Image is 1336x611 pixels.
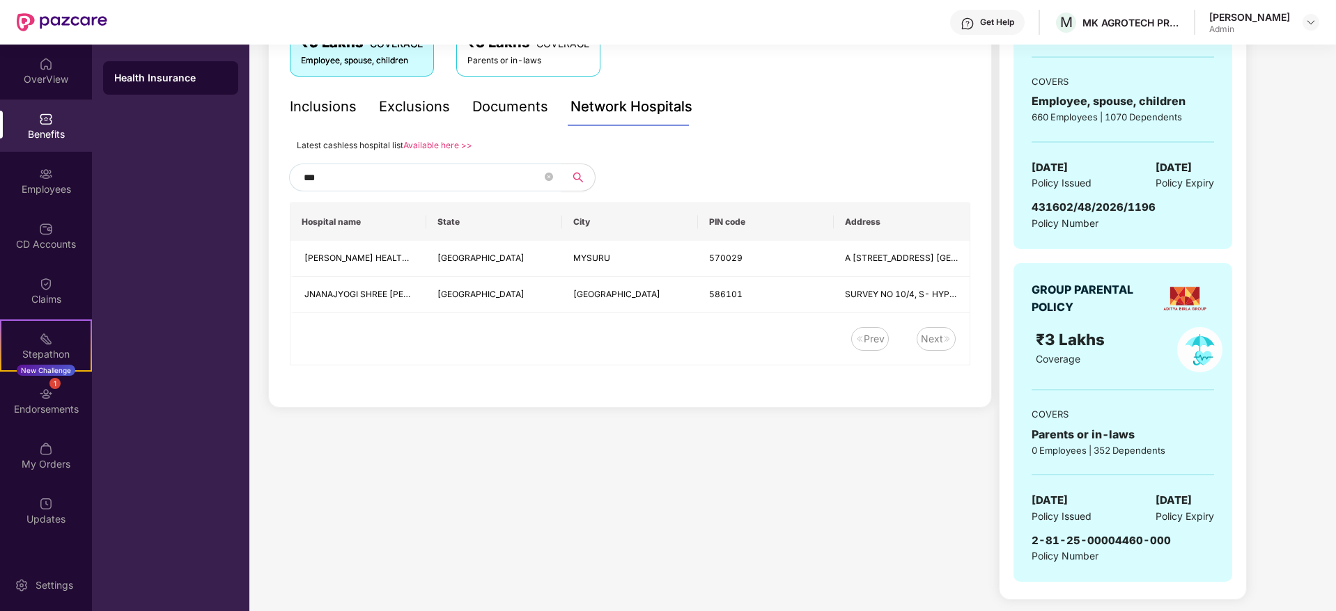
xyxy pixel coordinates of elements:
a: Available here >> [403,140,472,150]
div: 660 Employees | 1070 Dependents [1032,110,1214,124]
div: Stepathon [1,347,91,361]
img: svg+xml;base64,PHN2ZyB4bWxucz0iaHR0cDovL3d3dy53My5vcmcvMjAwMC9zdmciIHdpZHRoPSIxNiIgaGVpZ2h0PSIxNi... [855,335,864,343]
div: Inclusions [290,96,357,118]
img: svg+xml;base64,PHN2ZyBpZD0iQ0RfQWNjb3VudHMiIGRhdGEtbmFtZT0iQ0QgQWNjb3VudHMiIHhtbG5zPSJodHRwOi8vd3... [39,222,53,236]
img: svg+xml;base64,PHN2ZyBpZD0iQmVuZWZpdHMiIHhtbG5zPSJodHRwOi8vd3d3LnczLm9yZy8yMDAwL3N2ZyIgd2lkdGg9Ij... [39,112,53,126]
span: Policy Expiry [1156,509,1214,524]
img: svg+xml;base64,PHN2ZyBpZD0iVXBkYXRlZCIgeG1sbnM9Imh0dHA6Ly93d3cudzMub3JnLzIwMDAvc3ZnIiB3aWR0aD0iMj... [39,497,53,511]
img: svg+xml;base64,PHN2ZyB4bWxucz0iaHR0cDovL3d3dy53My5vcmcvMjAwMC9zdmciIHdpZHRoPSIxNiIgaGVpZ2h0PSIxNi... [943,335,951,343]
span: Coverage [1036,353,1080,365]
span: Hospital name [302,216,415,228]
span: M [1060,14,1073,31]
img: svg+xml;base64,PHN2ZyBpZD0iU2V0dGluZy0yMHgyMCIgeG1sbnM9Imh0dHA6Ly93d3cudzMub3JnLzIwMDAvc3ZnIiB3aW... [15,578,29,592]
th: PIN code [698,203,834,241]
span: Policy Expiry [1156,175,1214,191]
td: DR JYOTHIS HEALTH CARE PVT LTD [290,241,426,277]
span: [GEOGRAPHIC_DATA] [573,289,660,299]
span: MYSURU [573,253,610,263]
span: SURVEY NO 10/4, S- HYPER MART NEAR [845,289,1011,299]
div: New Challenge [17,365,75,376]
td: KARNATAKA [426,241,562,277]
div: [PERSON_NAME] [1209,10,1290,24]
span: Policy Issued [1032,509,1092,524]
span: search [561,172,595,183]
span: ₹3 Lakhs [1036,330,1109,349]
th: Address [834,203,970,241]
span: 570029 [709,253,743,263]
span: Policy Number [1032,550,1098,562]
img: svg+xml;base64,PHN2ZyBpZD0iSG9tZSIgeG1sbnM9Imh0dHA6Ly93d3cudzMub3JnLzIwMDAvc3ZnIiB3aWR0aD0iMjAiIG... [39,57,53,71]
div: COVERS [1032,407,1214,421]
div: Employee, spouse, children [301,54,423,68]
th: Hospital name [290,203,426,241]
div: Prev [864,331,885,347]
div: Parents or in-laws [1032,426,1214,443]
span: 431602/48/2026/1196 [1032,200,1156,214]
img: svg+xml;base64,PHN2ZyBpZD0iRHJvcGRvd24tMzJ4MzIiIHhtbG5zPSJodHRwOi8vd3d3LnczLm9yZy8yMDAwL3N2ZyIgd2... [1305,17,1316,28]
th: State [426,203,562,241]
div: Network Hospitals [570,96,692,118]
div: MK AGROTECH PRIVATE LIMITED [1082,16,1180,29]
td: SURVEY NO 10/4, S- HYPER MART NEAR [834,277,970,313]
span: Address [845,216,958,228]
div: Admin [1209,24,1290,35]
span: 2-81-25-00004460-000 [1032,534,1171,547]
span: [PERSON_NAME] HEALTH CARE PVT LTD [304,253,469,263]
td: VIJAYAPURA [562,277,698,313]
div: 1 [49,378,61,389]
td: JNANAJYOGI SHREE SIDDESWAR(JSS) SUPER SPECIALITY HOSPITAL [290,277,426,313]
div: Settings [31,578,77,592]
button: search [561,164,596,191]
span: [DATE] [1032,492,1068,509]
span: [DATE] [1156,492,1192,509]
div: Next [921,331,943,347]
span: close-circle [545,173,553,181]
div: Health Insurance [114,71,227,85]
span: JNANAJYOGI SHREE [PERSON_NAME](JSS) SUPER SPECIALITY HOSPITAL [304,289,605,299]
span: [DATE] [1156,159,1192,176]
img: New Pazcare Logo [17,13,107,31]
span: close-circle [545,171,553,184]
div: Exclusions [379,96,450,118]
td: MYSURU [562,241,698,277]
span: 586101 [709,289,743,299]
span: [GEOGRAPHIC_DATA] [437,253,525,263]
span: Policy Number [1032,217,1098,229]
div: 0 Employees | 352 Dependents [1032,443,1214,457]
td: A 22, BLOCK 8, DR. RAJKUMAR ROAD JSS LAYOUT SHAKTHI NAGAR POST [834,241,970,277]
img: svg+xml;base64,PHN2ZyB4bWxucz0iaHR0cDovL3d3dy53My5vcmcvMjAwMC9zdmciIHdpZHRoPSIyMSIgaGVpZ2h0PSIyMC... [39,332,53,346]
img: svg+xml;base64,PHN2ZyBpZD0iTXlfT3JkZXJzIiBkYXRhLW5hbWU9Ik15IE9yZGVycyIgeG1sbnM9Imh0dHA6Ly93d3cudz... [39,442,53,456]
div: GROUP PARENTAL POLICY [1032,281,1154,316]
img: svg+xml;base64,PHN2ZyBpZD0iRW5kb3JzZW1lbnRzIiB4bWxucz0iaHR0cDovL3d3dy53My5vcmcvMjAwMC9zdmciIHdpZH... [39,387,53,401]
span: Latest cashless hospital list [297,140,403,150]
div: Parents or in-laws [467,54,589,68]
img: insurerLogo [1160,274,1209,323]
div: Documents [472,96,548,118]
div: COVERS [1032,74,1214,88]
span: Policy Issued [1032,175,1092,191]
span: A [STREET_ADDRESS] [GEOGRAPHIC_DATA] JSS LAYOUT [GEOGRAPHIC_DATA] POST [845,253,1191,263]
span: [GEOGRAPHIC_DATA] [437,289,525,299]
img: svg+xml;base64,PHN2ZyBpZD0iRW1wbG95ZWVzIiB4bWxucz0iaHR0cDovL3d3dy53My5vcmcvMjAwMC9zdmciIHdpZHRoPS... [39,167,53,181]
td: KARNATAKA [426,277,562,313]
img: policyIcon [1177,327,1222,372]
th: City [562,203,698,241]
img: svg+xml;base64,PHN2ZyBpZD0iSGVscC0zMngzMiIgeG1sbnM9Imh0dHA6Ly93d3cudzMub3JnLzIwMDAvc3ZnIiB3aWR0aD... [961,17,974,31]
div: Get Help [980,17,1014,28]
img: svg+xml;base64,PHN2ZyBpZD0iQ2xhaW0iIHhtbG5zPSJodHRwOi8vd3d3LnczLm9yZy8yMDAwL3N2ZyIgd2lkdGg9IjIwIi... [39,277,53,291]
div: Employee, spouse, children [1032,93,1214,110]
span: [DATE] [1032,159,1068,176]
